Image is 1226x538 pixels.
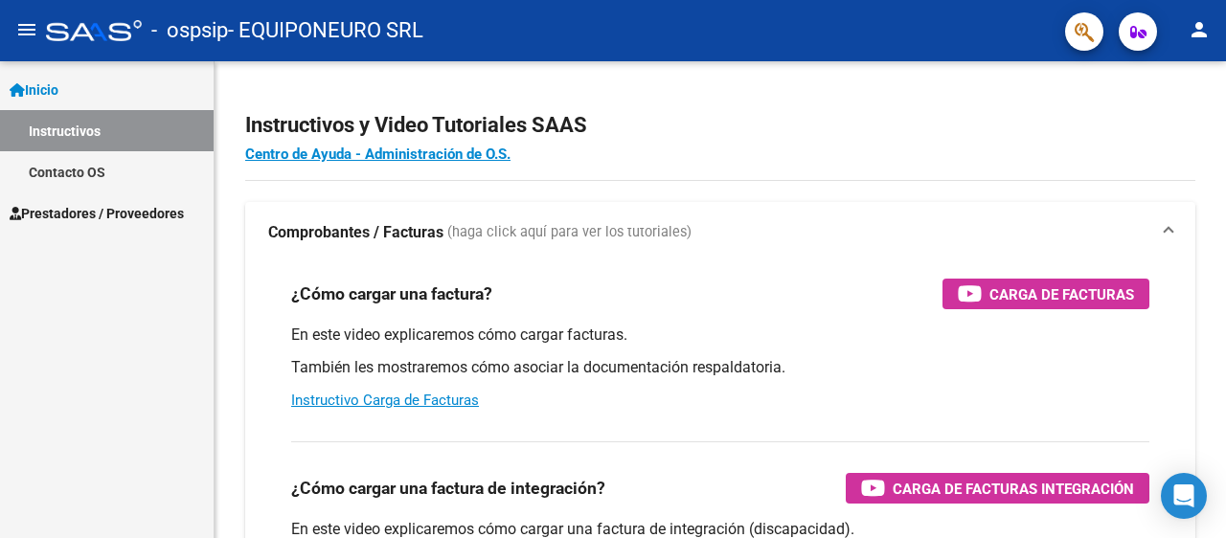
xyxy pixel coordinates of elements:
span: - ospsip [151,10,228,52]
strong: Comprobantes / Facturas [268,222,443,243]
span: - EQUIPONEURO SRL [228,10,423,52]
div: Open Intercom Messenger [1161,473,1207,519]
h3: ¿Cómo cargar una factura? [291,280,492,307]
span: Inicio [10,79,58,101]
span: Prestadores / Proveedores [10,203,184,224]
button: Carga de Facturas Integración [846,473,1149,504]
span: Carga de Facturas [989,282,1134,306]
button: Carga de Facturas [942,279,1149,309]
mat-icon: menu [15,18,38,41]
span: Carga de Facturas Integración [893,477,1134,501]
h3: ¿Cómo cargar una factura de integración? [291,475,605,502]
p: También les mostraremos cómo asociar la documentación respaldatoria. [291,357,1149,378]
a: Instructivo Carga de Facturas [291,392,479,409]
p: En este video explicaremos cómo cargar facturas. [291,325,1149,346]
mat-icon: person [1188,18,1211,41]
span: (haga click aquí para ver los tutoriales) [447,222,692,243]
h2: Instructivos y Video Tutoriales SAAS [245,107,1195,144]
a: Centro de Ayuda - Administración de O.S. [245,146,511,163]
mat-expansion-panel-header: Comprobantes / Facturas (haga click aquí para ver los tutoriales) [245,202,1195,263]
